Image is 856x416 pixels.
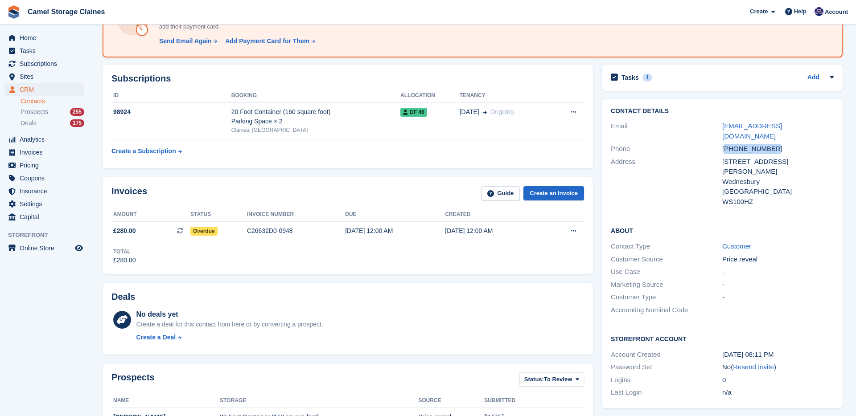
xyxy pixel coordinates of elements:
a: Guide [481,186,520,201]
a: menu [4,211,84,223]
a: Camel Storage Claines [24,4,108,19]
a: menu [4,133,84,146]
span: To Review [544,375,572,384]
div: [DATE] 08:11 PM [722,350,834,360]
div: 20 Foot Container (160 square foot) Parking Space × 2 [231,107,400,126]
div: Total [113,248,136,256]
div: Email [611,121,722,141]
th: Due [345,208,445,222]
a: Create an Invoice [523,186,584,201]
a: menu [4,198,84,210]
a: menu [4,185,84,197]
a: Add Payment Card for Them [222,37,316,46]
div: Wednesbury [722,177,834,187]
div: No [722,362,834,372]
div: - [722,292,834,302]
div: £280.00 [113,256,136,265]
span: Tasks [20,45,73,57]
span: Settings [20,198,73,210]
th: Name [111,394,220,408]
h2: About [611,226,834,235]
div: n/a [722,387,834,398]
span: £280.00 [113,226,136,236]
a: menu [4,70,84,83]
span: Overdue [190,227,218,236]
a: Prospects 255 [21,107,84,117]
a: Create a Deal [136,333,323,342]
a: menu [4,146,84,159]
a: menu [4,172,84,184]
a: Add [807,73,819,83]
a: Resend Invite [733,363,774,371]
div: Claines, [GEOGRAPHIC_DATA] [231,126,400,134]
span: ( ) [731,363,776,371]
span: Subscriptions [20,57,73,70]
a: Customer [722,242,751,250]
div: 175 [70,119,84,127]
a: menu [4,32,84,44]
span: Pricing [20,159,73,171]
a: menu [4,57,84,70]
a: Create a Subscription [111,143,182,159]
div: 0 [722,375,834,385]
span: Storefront [8,231,89,240]
th: Amount [111,208,190,222]
span: Online Store [20,242,73,254]
a: Contacts [21,97,84,106]
div: Accounting Nominal Code [611,305,722,315]
div: [PHONE_NUMBER] [722,144,834,154]
a: menu [4,159,84,171]
th: Status [190,208,247,222]
div: Marketing Source [611,280,722,290]
div: Create a Subscription [111,147,176,156]
div: 1 [642,73,653,82]
h2: Invoices [111,186,147,201]
span: Ongoing [490,108,514,115]
a: Deals 175 [21,118,84,128]
th: Booking [231,89,400,103]
span: DF 46 [400,108,427,117]
span: Prospects [21,108,48,116]
div: Use Case [611,267,722,277]
a: menu [4,45,84,57]
th: ID [111,89,231,103]
h2: Deals [111,292,135,302]
div: Send Email Again [159,37,212,46]
div: [DATE] 12:00 AM [445,226,545,236]
h2: Subscriptions [111,73,584,84]
span: Help [794,7,807,16]
th: Allocation [400,89,460,103]
div: [GEOGRAPHIC_DATA] [722,187,834,197]
div: - [722,280,834,290]
div: - [722,267,834,277]
div: C26632D0-0948 [247,226,345,236]
span: Home [20,32,73,44]
div: Create a deal for this contact from here or by converting a prospect. [136,320,323,329]
span: Create [750,7,768,16]
div: 98924 [111,107,231,117]
th: Source [418,394,484,408]
div: Account Created [611,350,722,360]
span: CRM [20,83,73,96]
th: Storage [220,394,418,408]
span: Analytics [20,133,73,146]
span: Account [825,8,848,16]
div: 255 [70,108,84,116]
div: Phone [611,144,722,154]
button: Status: To Review [519,372,584,387]
span: Invoices [20,146,73,159]
span: Deals [21,119,37,127]
a: menu [4,83,84,96]
div: No deals yet [136,309,323,320]
a: Preview store [74,243,84,253]
div: Last Login [611,387,722,398]
a: menu [4,242,84,254]
div: Customer Type [611,292,722,302]
span: Insurance [20,185,73,197]
div: Price reveal [722,254,834,265]
th: Invoice number [247,208,345,222]
div: Add Payment Card for Them [225,37,309,46]
div: Password Set [611,362,722,372]
div: [DATE] 12:00 AM [345,226,445,236]
h2: Storefront Account [611,334,834,343]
